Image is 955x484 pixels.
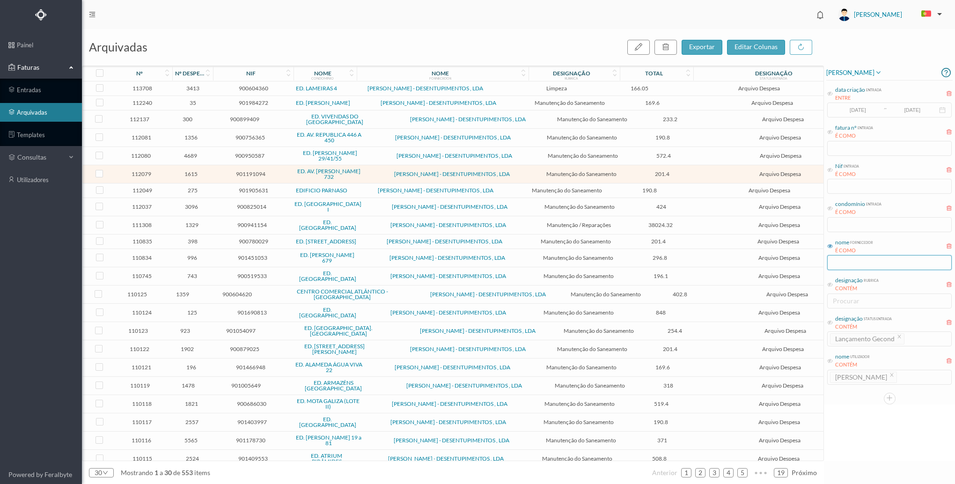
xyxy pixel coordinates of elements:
span: 1821 [174,400,209,407]
div: fatura nº [835,124,857,132]
span: 572.4 [630,152,697,159]
span: 110122 [113,345,166,352]
a: ED. ALAMEDA ÁGUA VIVA 22 [295,361,362,374]
span: 901005649 [210,382,282,389]
a: 1 [682,466,691,480]
span: Manutenção do Saneamento [551,116,633,123]
span: 318 [635,382,701,389]
span: Arquivo Despesa [701,437,859,444]
span: Arquivo Despesa [702,152,859,159]
span: arquivadas [89,40,147,54]
li: 1 [681,468,691,477]
span: Arquivo Despesa [701,170,859,177]
span: Manutenção do Saneamento [551,345,633,352]
span: Arquivo Despesa [699,254,859,261]
a: ED. [GEOGRAPHIC_DATA] [299,270,356,282]
button: editar colunas [727,40,785,55]
span: 900604360 [215,85,291,92]
span: 111308 [114,221,169,228]
span: 900604620 [203,291,271,298]
span: 110115 [114,455,170,462]
span: Manutenção do Saneamento [536,418,622,425]
span: 38024.32 [626,221,695,228]
span: Manutenção do Saneamento [524,187,610,194]
button: exportar [682,40,722,55]
span: 112049 [114,187,170,194]
span: 1478 [171,382,205,389]
span: 743 [174,272,210,279]
a: ED. [STREET_ADDRESS] [296,238,356,245]
li: 19 [774,468,788,477]
span: Arquivo Despesa [701,364,859,371]
span: 201.4 [628,170,696,177]
div: nome [835,352,849,361]
span: Manutenção do Saneamento [537,203,622,210]
span: 110124 [114,309,169,316]
span: Arquivo Despesa [700,400,859,407]
a: [PERSON_NAME] - DESENTUPIMENTOS , LDA [390,309,506,316]
a: CENTRO COMERCIAL ATLÂNTICO - [GEOGRAPHIC_DATA] [297,288,388,301]
span: 901905631 [215,187,291,194]
span: 110117 [114,418,169,425]
div: 30 [95,466,102,480]
span: Arquivo Despesa [699,418,859,425]
span: 110121 [114,364,169,371]
a: [PERSON_NAME] - DESENTUPIMENTOS , LDA [387,238,502,245]
span: 125 [174,309,210,316]
span: Manutenção do Saneamento [539,134,624,141]
a: ED. VIVENDAS DO [GEOGRAPHIC_DATA] [306,113,363,125]
span: 371 [628,437,696,444]
button: PT [914,7,946,22]
span: Manutenção do Saneamento [539,170,624,177]
span: Arquivo Despesa [707,116,859,123]
span: 901054097 [206,327,276,334]
span: Manutenção do Saneamento [539,364,624,371]
div: data criação [835,86,865,94]
span: Manutenção do Saneamento [559,327,639,334]
div: entrada [865,200,882,207]
div: fornecedor [849,238,873,245]
span: Arquivo Despesa [698,238,858,245]
span: 110118 [114,400,169,407]
a: ED. [PERSON_NAME] [296,99,350,106]
a: [PERSON_NAME] - DESENTUPIMENTOS , LDA [395,134,511,141]
span: Manutenção do Saneamento [538,437,623,444]
span: consultas [17,153,64,162]
span: 112137 [113,116,166,123]
a: 19 [774,466,787,480]
a: ED. [PERSON_NAME] 679 [300,251,354,264]
div: CONTÉM [835,285,879,293]
li: 4 [723,468,734,477]
span: próximo [792,469,817,477]
span: 1359 [167,291,199,298]
a: 3 [710,466,719,480]
img: Logo [35,9,47,21]
span: 424 [627,203,696,210]
i: icon: bell [814,9,826,21]
span: 190.8 [615,187,684,194]
span: 35 [175,99,211,106]
span: 900519533 [214,272,289,279]
a: 5 [738,466,747,480]
span: 112037 [114,203,169,210]
div: CONTÉM [835,323,892,331]
a: [PERSON_NAME] - DESENTUPIMENTOS , LDA [397,152,512,159]
a: [PERSON_NAME] - DESENTUPIMENTOS , LDA [390,418,506,425]
span: 113708 [114,85,170,92]
span: Faturas [15,63,66,72]
span: 300 [170,116,205,123]
span: 901191094 [213,170,288,177]
a: [PERSON_NAME] - DESENTUPIMENTOS , LDA [394,437,509,444]
a: [PERSON_NAME] - DESENTUPIMENTOS , LDA [390,272,506,279]
span: 1615 [173,170,209,177]
span: 1356 [173,134,208,141]
div: utilizador [849,352,870,359]
div: É COMO [835,132,873,140]
a: ED. [GEOGRAPHIC_DATA] [299,219,356,231]
span: 30 [163,469,173,477]
span: 110834 [114,254,169,261]
span: mostrando [121,469,153,477]
div: condomínio [311,76,334,80]
span: 110125 [112,291,162,298]
span: 112240 [114,99,170,106]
